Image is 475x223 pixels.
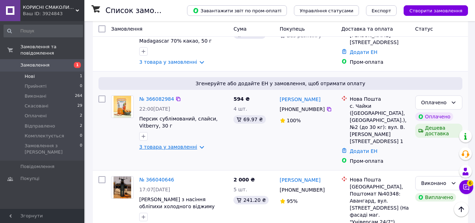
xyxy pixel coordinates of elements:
[287,118,301,123] span: 100%
[409,8,462,13] span: Створити замовлення
[454,202,469,217] button: Наверх
[397,7,468,13] a: Створити замовлення
[4,25,83,37] input: Пошук
[233,187,247,192] span: 5 шт.
[75,93,82,99] span: 264
[280,96,321,103] a: [PERSON_NAME]
[139,197,227,216] a: [PERSON_NAME] з насіння обліпихи холодного віджиму (Extra Virgin) Чистий Смак, 250 мл
[366,5,397,16] button: Експорт
[415,112,453,121] div: Оплачено
[350,157,410,165] div: Пром-оплата
[25,73,35,80] span: Нові
[233,26,246,32] span: Cума
[467,180,473,186] span: 6
[278,185,326,195] div: [PHONE_NUMBER]
[187,5,287,16] button: Завантажити звіт по пром-оплаті
[77,103,82,109] span: 29
[111,95,134,118] a: Фото товару
[350,95,410,103] div: Нова Пошта
[25,93,46,99] span: Виконані
[25,83,46,89] span: Прийняті
[111,176,134,199] a: Фото товару
[23,11,84,17] div: Ваш ID: 3924843
[80,83,82,89] span: 0
[20,175,39,182] span: Покупці
[280,26,305,32] span: Покупець
[25,103,49,109] span: Скасовані
[341,26,393,32] span: Доставка та оплата
[415,193,456,202] div: Виплачено
[278,104,326,114] div: [PHONE_NUMBER]
[25,133,64,139] span: Комплектується
[101,80,460,87] span: Згенеруйте або додайте ЕН у замовлення, щоб отримати оплату
[80,133,82,139] span: 0
[459,180,473,194] button: Чат з покупцем6
[233,115,265,124] div: 69.97 ₴
[80,73,82,80] span: 1
[350,103,410,145] div: с. Чайки ([GEOGRAPHIC_DATA], [GEOGRAPHIC_DATA].), №2 (до 30 кг): вул. В. [PERSON_NAME][STREET_ADD...
[372,8,391,13] span: Експорт
[350,49,378,55] a: Додати ЕН
[139,96,174,102] a: № 366082984
[139,177,174,182] a: № 366040646
[280,176,321,184] a: [PERSON_NAME]
[139,187,170,192] span: 17:07[DATE]
[404,5,468,16] button: Створити замовлення
[114,96,131,118] img: Фото товару
[415,124,462,138] div: Дешева доставка
[105,6,177,15] h1: Список замовлень
[23,4,76,11] span: КОРИСНІ СМАКОЛИКИ
[20,62,50,68] span: Замовлення
[139,59,197,65] a: 3 товара у замовленні
[80,113,82,119] span: 2
[300,8,353,13] span: Управління статусами
[139,106,170,112] span: 22:00[DATE]
[193,7,281,14] span: Завантажити звіт по пром-оплаті
[25,143,80,155] span: Замовлення з [PERSON_NAME]
[421,99,448,106] div: Оплачено
[421,179,448,187] div: Виконано
[233,196,269,204] div: 241.20 ₴
[74,62,81,68] span: 1
[294,5,359,16] button: Управління статусами
[80,143,82,155] span: 0
[233,106,247,112] span: 4 шт.
[114,176,131,198] img: Фото товару
[111,26,142,32] span: Замовлення
[233,96,250,102] span: 594 ₴
[20,163,54,170] span: Повідомлення
[139,144,197,150] a: 3 товара у замовленні
[20,44,84,56] span: Замовлення та повідомлення
[415,26,433,32] span: Статус
[25,123,55,129] span: Відправлено
[139,116,218,129] a: Персик сублімований, слайси, Vitberry, 30 г
[80,123,82,129] span: 2
[350,148,378,154] a: Додати ЕН
[350,176,410,183] div: Нова Пошта
[233,177,255,182] span: 2 000 ₴
[287,198,298,204] span: 95%
[25,113,47,119] span: Оплачені
[350,58,410,66] div: Пром-оплата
